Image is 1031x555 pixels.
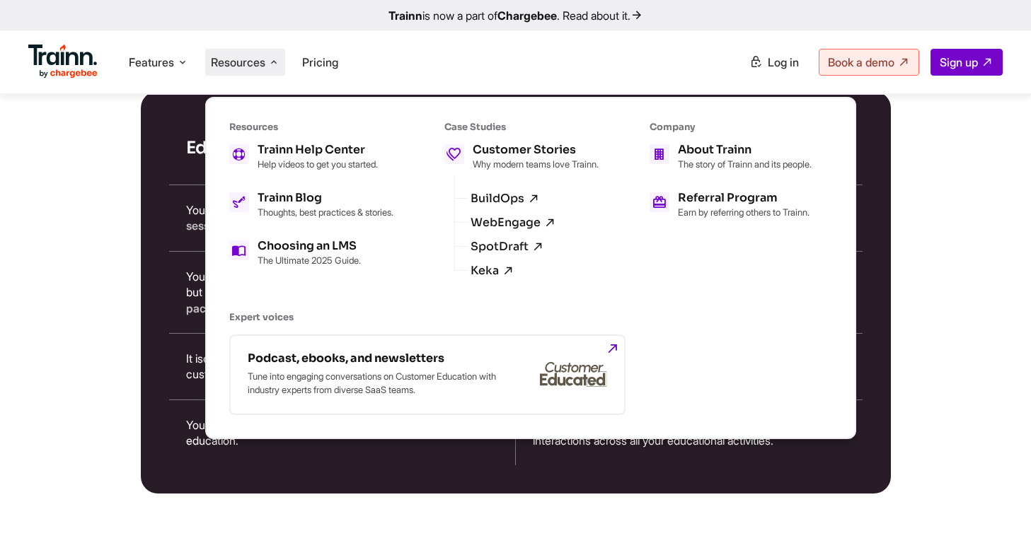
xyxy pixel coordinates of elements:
img: customer-educated-gray.b42eccd.svg [540,362,607,387]
p: Help videos to get you started. [258,158,378,170]
span: Log in [768,55,799,69]
a: WebEngage [471,216,556,229]
a: Log in [741,49,807,75]
span: Features [129,54,174,70]
a: Choosing an LMS The Ultimate 2025 Guide. [229,240,393,266]
p: Why modern teams love Trainn. [473,158,599,170]
span: self-educate & learn at their own pace [186,285,470,315]
img: Trainn Logo [28,45,98,78]
a: Keka [471,264,514,277]
h6: Case Studies [444,121,599,133]
p: The Ultimate 2025 Guide. [258,255,361,266]
h5: Podcast, ebooks, and newsletters [248,353,502,364]
a: Podcast, ebooks, and newsletters Tune into engaging conversations on Customer Education with indu... [229,334,626,415]
h6: Resources [229,121,393,133]
a: Trainn Help Center Help videos to get you started. [229,144,393,170]
span: Book a demo [828,55,894,69]
p: Earn by referring others to Trainn. [678,206,810,218]
h6: Expert voices [229,311,812,323]
a: Customer Stories Why modern teams love Trainn. [444,144,599,170]
h6: Company [650,121,812,133]
a: Book a demo [819,49,919,76]
span: help docs, PDF training guides, and 1-on-1 sessions [186,203,445,233]
a: BuildOps [471,192,540,205]
span: difficult to address [203,351,302,366]
h5: Choosing an LMS [258,240,361,252]
p: Tune into engaging conversations on Customer Education with industry experts from diverse SaaS te... [248,370,502,397]
h5: About Trainn [678,144,812,156]
b: Trainn [388,8,422,23]
a: About Trainn The story of Trainn and its people. [650,144,812,170]
h5: Customer Stories [473,144,599,156]
h5: Referral Program [678,192,810,204]
div: It is the unique learning needs of customers with ILT & community forums. [169,334,516,399]
p: The story of Trainn and its people. [678,158,812,170]
a: SpotDraft [471,240,544,253]
b: Chargebee [497,8,557,23]
a: Referral Program Earn by referring others to Trainn. [650,192,812,218]
span: Resources [211,54,265,70]
span: Sign up [940,55,978,69]
div: You use to onboard & train customers [169,185,516,251]
div: You’re “in the dark” about the of your customer education. [169,400,516,466]
h4: Educating customers [186,136,499,159]
h5: Trainn Help Center [258,144,378,156]
iframe: Chat Widget [960,487,1031,555]
h5: Trainn Blog [258,192,393,204]
div: You rely on support teams to answer every customer query, but customers want to . [169,252,516,333]
a: Trainn Blog Thoughts, best practices & stories. [229,192,393,218]
a: Pricing [302,55,338,69]
p: Thoughts, best practices & stories. [258,206,393,218]
a: Sign up [931,49,1003,76]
